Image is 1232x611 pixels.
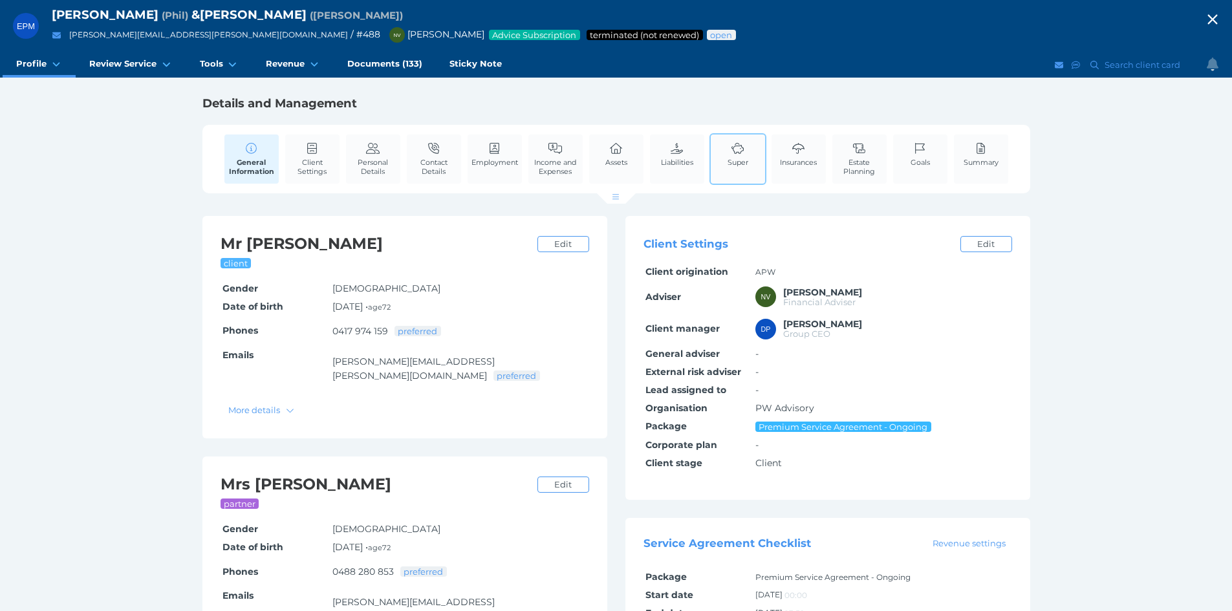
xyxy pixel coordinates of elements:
[202,96,1030,111] h1: Details and Management
[755,348,759,359] span: -
[753,263,1012,281] td: APW
[89,58,157,69] span: Review Service
[410,158,458,176] span: Contact Details
[200,58,223,69] span: Tools
[332,566,394,577] a: 0488 280 853
[755,384,759,396] span: -
[49,27,65,43] button: Email
[753,568,1012,586] td: Premium Service Agreement - Ongoing
[645,348,720,359] span: General adviser
[755,457,782,469] span: Client
[223,498,257,509] span: partner
[13,13,39,39] div: Edward Philip Myers
[780,158,817,167] span: Insurances
[389,27,405,43] div: Nancy Vos
[783,328,830,339] span: Group CEO
[1070,57,1083,73] button: SMS
[349,158,397,176] span: Personal Details
[661,158,693,167] span: Liabilities
[222,402,301,418] button: More details
[222,523,258,535] span: Gender
[605,158,627,167] span: Assets
[645,323,720,334] span: Client manager
[783,318,862,330] span: David Pettit
[537,236,589,252] a: Edit
[755,286,776,307] div: Nancy Vos
[310,9,403,21] span: Preferred name
[755,319,776,339] div: David Pettit
[221,234,531,254] h2: Mr [PERSON_NAME]
[191,7,307,22] span: & [PERSON_NAME]
[223,258,249,268] span: client
[403,566,444,577] span: preferred
[783,286,862,298] span: Nancy Vos
[658,134,697,174] a: Liabilities
[332,301,391,312] span: [DATE] •
[346,134,400,183] a: Personal Details
[223,405,283,415] span: More details
[836,158,883,176] span: Estate Planning
[960,134,1002,174] a: Summary
[69,30,348,39] a: [PERSON_NAME][EMAIL_ADDRESS][PERSON_NAME][DOMAIN_NAME]
[645,589,693,601] span: Start date
[755,439,759,451] span: -
[532,158,579,176] span: Income and Expenses
[471,158,518,167] span: Employment
[645,384,726,396] span: Lead assigned to
[753,586,1012,605] td: [DATE]
[222,301,283,312] span: Date of birth
[222,325,258,336] span: Phones
[777,134,820,174] a: Insurances
[492,30,578,40] span: Advice Subscription
[537,477,589,493] a: Edit
[224,134,279,184] a: General Information
[602,134,631,174] a: Assets
[645,439,717,451] span: Corporate plan
[1102,59,1186,70] span: Search client card
[351,28,380,40] span: / # 488
[645,457,702,469] span: Client stage
[266,58,305,69] span: Revenue
[334,52,436,78] a: Documents (133)
[332,325,388,337] a: 0417 974 159
[3,52,76,78] a: Profile
[222,283,258,294] span: Gender
[222,349,254,361] span: Emails
[645,420,687,432] span: Package
[222,566,258,577] span: Phones
[971,239,1000,249] span: Edit
[761,293,771,301] span: NV
[285,134,340,183] a: Client Settings
[548,239,577,249] span: Edit
[288,158,336,176] span: Client Settings
[52,7,158,22] span: [PERSON_NAME]
[397,326,438,336] span: preferred
[332,541,391,553] span: [DATE] •
[222,590,254,601] span: Emails
[221,475,531,495] h2: Mrs [PERSON_NAME]
[383,28,484,40] span: [PERSON_NAME]
[645,266,728,277] span: Client origination
[162,9,188,21] span: Preferred name
[76,52,186,78] a: Review Service
[907,134,933,174] a: Goals
[645,291,681,303] span: Adviser
[332,356,495,381] a: [PERSON_NAME][EMAIL_ADDRESS][PERSON_NAME][DOMAIN_NAME]
[347,58,422,69] span: Documents (133)
[222,541,283,553] span: Date of birth
[407,134,461,183] a: Contact Details
[368,543,391,552] small: age 72
[645,366,741,378] span: External risk adviser
[911,158,930,167] span: Goals
[16,58,47,69] span: Profile
[926,537,1011,550] a: Revenue settings
[252,52,334,78] a: Revenue
[755,402,814,414] span: PW Advisory
[548,479,577,489] span: Edit
[709,30,733,40] span: Advice status: Review not yet booked in
[960,236,1012,252] a: Edit
[1053,57,1066,73] button: Email
[755,366,759,378] span: -
[589,30,700,40] span: Service package status: Not renewed
[645,571,687,583] span: Package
